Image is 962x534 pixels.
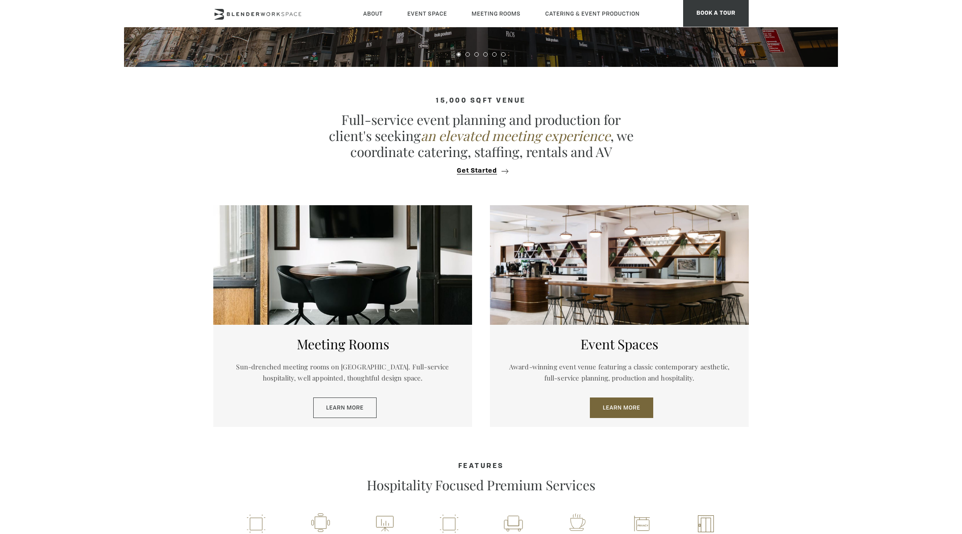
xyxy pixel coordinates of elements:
[325,112,637,160] p: Full-service event planning and production for client's seeking , we coordinate catering, staffin...
[503,361,735,384] p: Award-winning event venue featuring a classic contemporary aesthetic, full-service planning, prod...
[213,463,749,470] h4: Features
[457,168,497,174] span: Get Started
[454,167,508,175] button: Get Started
[313,397,377,418] a: Learn More
[801,420,962,534] iframe: Chat Widget
[503,336,735,352] h5: Event Spaces
[213,97,749,105] h4: 15,000 sqft venue
[227,361,459,384] p: Sun-drenched meeting rooms on [GEOGRAPHIC_DATA]. Full-service hospitality, well appointed, though...
[421,127,610,145] em: an elevated meeting experience
[590,397,653,418] a: Learn More
[227,336,459,352] h5: Meeting Rooms
[325,477,637,493] p: Hospitality Focused Premium Services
